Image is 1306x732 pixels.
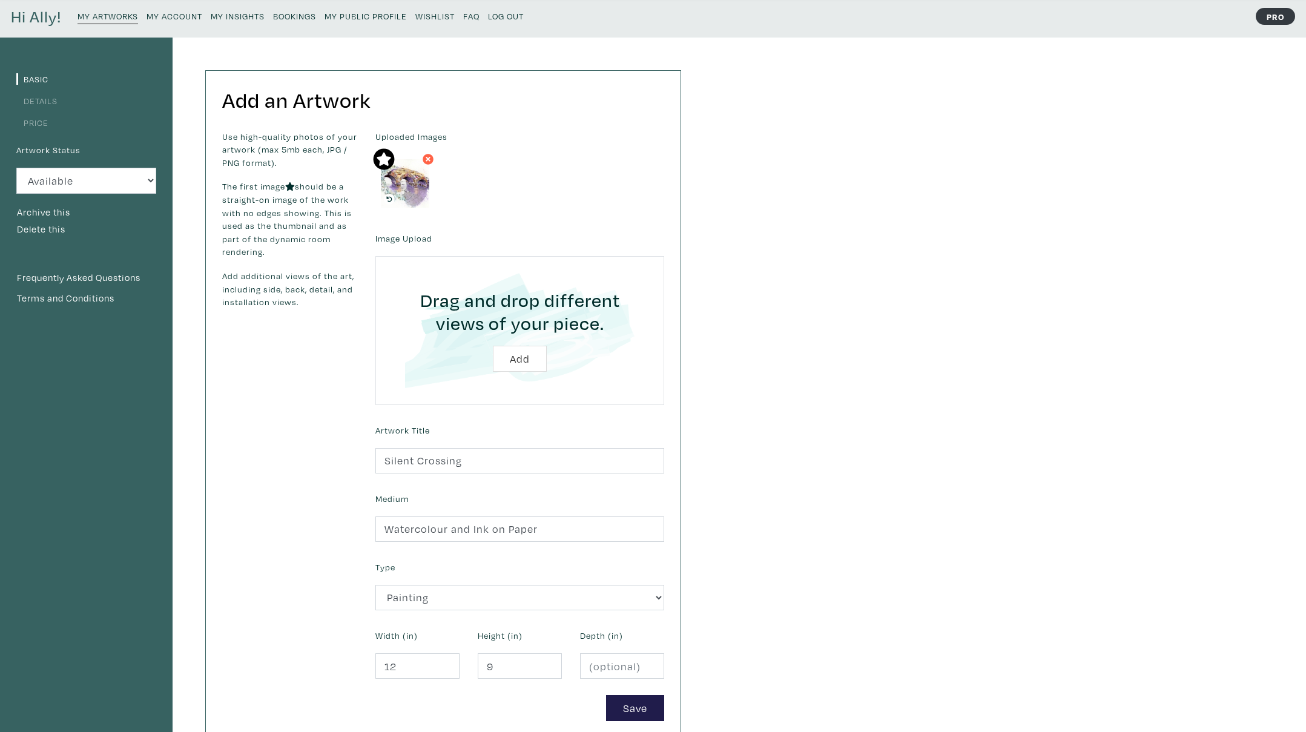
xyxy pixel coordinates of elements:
small: Log Out [488,10,524,22]
a: Basic [16,73,48,85]
small: My Account [147,10,202,22]
a: My Account [147,7,202,24]
small: My Artworks [78,10,138,22]
h2: Add an Artwork [222,87,664,113]
a: FAQ [463,7,480,24]
strong: PRO [1256,8,1295,25]
label: Uploaded Images [375,130,664,143]
button: Save [606,695,664,721]
a: Log Out [488,7,524,24]
button: Archive this [16,205,71,220]
label: Type [375,561,395,574]
small: Bookings [273,10,316,22]
small: My Insights [211,10,265,22]
label: Medium [375,492,409,506]
a: Wishlist [415,7,455,24]
button: Delete this [16,222,66,237]
small: My Public Profile [325,10,407,22]
a: My Public Profile [325,7,407,24]
input: (optional) [580,653,664,679]
label: Image Upload [375,232,432,245]
input: Ex. Acrylic on canvas, giclee on photo paper [375,516,664,542]
p: Add additional views of the art, including side, back, detail, and installation views. [222,269,357,309]
a: Frequently Asked Questions [16,270,156,286]
a: Details [16,95,58,107]
a: Price [16,117,48,128]
img: phpThumb.php [381,159,429,208]
label: Height (in) [478,629,523,642]
h4: Hi Ally! [11,7,61,27]
label: Width (in) [375,629,418,642]
label: Artwork Status [16,143,81,157]
a: My Artworks [78,7,138,24]
a: My Insights [211,7,265,24]
a: Bookings [273,7,316,24]
label: Depth (in) [580,629,623,642]
small: FAQ [463,10,480,22]
p: The first image should be a straight-on image of the work with no edges showing. This is used as ... [222,180,357,259]
a: Terms and Conditions [16,291,156,306]
p: Use high-quality photos of your artwork (max 5mb each, JPG / PNG format). [222,130,357,170]
small: Wishlist [415,10,455,22]
label: Artwork Title [375,424,430,437]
